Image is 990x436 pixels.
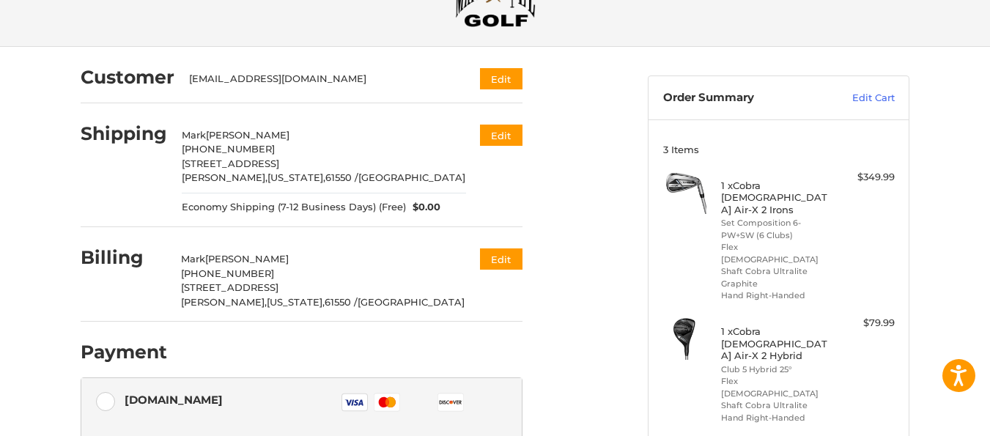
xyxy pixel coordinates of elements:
h3: 3 Items [663,144,895,155]
span: 61550 / [325,296,358,308]
button: Edit [480,68,522,89]
span: [PERSON_NAME], [182,171,267,183]
span: [PERSON_NAME] [206,129,289,141]
span: [PHONE_NUMBER] [182,143,275,155]
li: Hand Right-Handed [721,412,833,424]
li: Set Composition 6-PW+SW (6 Clubs) [721,217,833,241]
span: [PERSON_NAME] [205,253,289,265]
span: [US_STATE], [267,171,325,183]
span: [US_STATE], [267,296,325,308]
h4: 1 x Cobra [DEMOGRAPHIC_DATA] Air-X 2 Irons [721,180,833,215]
span: 61550 / [325,171,358,183]
div: [DOMAIN_NAME] [125,388,223,412]
span: [STREET_ADDRESS] [181,281,278,293]
span: [GEOGRAPHIC_DATA] [358,296,465,308]
div: [EMAIL_ADDRESS][DOMAIN_NAME] [189,72,452,86]
h3: Order Summary [663,91,821,106]
li: Flex [DEMOGRAPHIC_DATA] [721,375,833,399]
span: Economy Shipping (7-12 Business Days) (Free) [182,200,406,215]
h2: Shipping [81,122,167,145]
h2: Customer [81,66,174,89]
span: Mark [182,129,206,141]
div: $79.99 [837,316,895,330]
span: $0.00 [406,200,441,215]
li: Club 5 Hybrid 25° [721,363,833,376]
span: [STREET_ADDRESS] [182,158,279,169]
span: [PHONE_NUMBER] [181,267,274,279]
span: [PERSON_NAME], [181,296,267,308]
button: Edit [480,125,522,146]
a: Edit Cart [821,91,895,106]
h2: Billing [81,246,166,269]
button: Edit [480,248,522,270]
span: [GEOGRAPHIC_DATA] [358,171,465,183]
h2: Payment [81,341,167,363]
li: Shaft Cobra Ultralite Graphite [721,265,833,289]
li: Shaft Cobra Ultralite [721,399,833,412]
li: Hand Right-Handed [721,289,833,302]
li: Flex [DEMOGRAPHIC_DATA] [721,241,833,265]
div: $349.99 [837,170,895,185]
h4: 1 x Cobra [DEMOGRAPHIC_DATA] Air-X 2 Hybrid [721,325,833,361]
span: Mark [181,253,205,265]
